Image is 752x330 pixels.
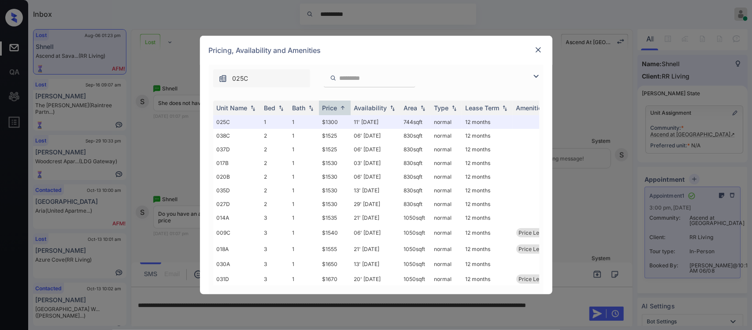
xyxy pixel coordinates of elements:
[400,184,431,197] td: 830 sqft
[516,104,546,112] div: Amenities
[519,229,551,236] span: Price Leader
[319,241,351,257] td: $1555
[462,257,513,271] td: 12 months
[289,170,319,184] td: 1
[519,276,551,282] span: Price Leader
[419,105,427,111] img: sorting
[351,170,400,184] td: 06' [DATE]
[531,71,541,82] img: icon-zuma
[400,225,431,241] td: 1050 sqft
[351,142,400,156] td: 06' [DATE]
[400,197,431,211] td: 830 sqft
[289,271,319,287] td: 1
[400,156,431,170] td: 830 sqft
[351,257,400,271] td: 13' [DATE]
[462,197,513,211] td: 12 months
[248,105,257,111] img: sorting
[307,105,315,111] img: sorting
[213,197,261,211] td: 027D
[431,115,462,129] td: normal
[213,257,261,271] td: 030A
[289,184,319,197] td: 1
[404,104,418,112] div: Area
[319,115,351,129] td: $1300
[213,241,261,257] td: 018A
[351,115,400,129] td: 11' [DATE]
[213,170,261,184] td: 020B
[431,211,462,225] td: normal
[431,197,462,211] td: normal
[289,225,319,241] td: 1
[351,211,400,225] td: 21' [DATE]
[431,170,462,184] td: normal
[213,225,261,241] td: 009C
[319,211,351,225] td: $1535
[462,156,513,170] td: 12 months
[462,170,513,184] td: 12 months
[293,104,306,112] div: Bath
[351,271,400,287] td: 20' [DATE]
[213,129,261,142] td: 038C
[462,241,513,257] td: 12 months
[400,211,431,225] td: 1050 sqft
[400,129,431,142] td: 830 sqft
[462,271,513,287] td: 12 months
[261,184,289,197] td: 2
[400,115,431,129] td: 744 sqft
[219,74,227,83] img: icon-zuma
[261,170,289,184] td: 2
[500,105,509,111] img: sorting
[322,104,337,112] div: Price
[261,129,289,142] td: 2
[261,142,289,156] td: 2
[351,241,400,257] td: 21' [DATE]
[462,115,513,129] td: 12 months
[319,184,351,197] td: $1530
[351,129,400,142] td: 06' [DATE]
[534,45,543,54] img: close
[289,257,319,271] td: 1
[400,257,431,271] td: 1050 sqft
[289,129,319,142] td: 1
[431,142,462,156] td: normal
[264,104,276,112] div: Bed
[319,142,351,156] td: $1525
[462,211,513,225] td: 12 months
[354,104,387,112] div: Availability
[289,197,319,211] td: 1
[351,225,400,241] td: 06' [DATE]
[434,104,449,112] div: Type
[319,170,351,184] td: $1530
[351,156,400,170] td: 03' [DATE]
[213,115,261,129] td: 025C
[462,142,513,156] td: 12 months
[431,257,462,271] td: normal
[462,184,513,197] td: 12 months
[261,225,289,241] td: 3
[351,184,400,197] td: 13' [DATE]
[277,105,285,111] img: sorting
[217,104,248,112] div: Unit Name
[431,129,462,142] td: normal
[319,271,351,287] td: $1670
[319,197,351,211] td: $1530
[261,156,289,170] td: 2
[289,115,319,129] td: 1
[261,115,289,129] td: 1
[233,74,248,83] span: 025C
[466,104,500,112] div: Lease Term
[431,225,462,241] td: normal
[431,271,462,287] td: normal
[351,197,400,211] td: 29' [DATE]
[400,241,431,257] td: 1050 sqft
[519,246,551,252] span: Price Leader
[261,241,289,257] td: 3
[289,211,319,225] td: 1
[319,129,351,142] td: $1525
[261,271,289,287] td: 3
[289,156,319,170] td: 1
[213,156,261,170] td: 017B
[319,257,351,271] td: $1650
[289,241,319,257] td: 1
[213,211,261,225] td: 014A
